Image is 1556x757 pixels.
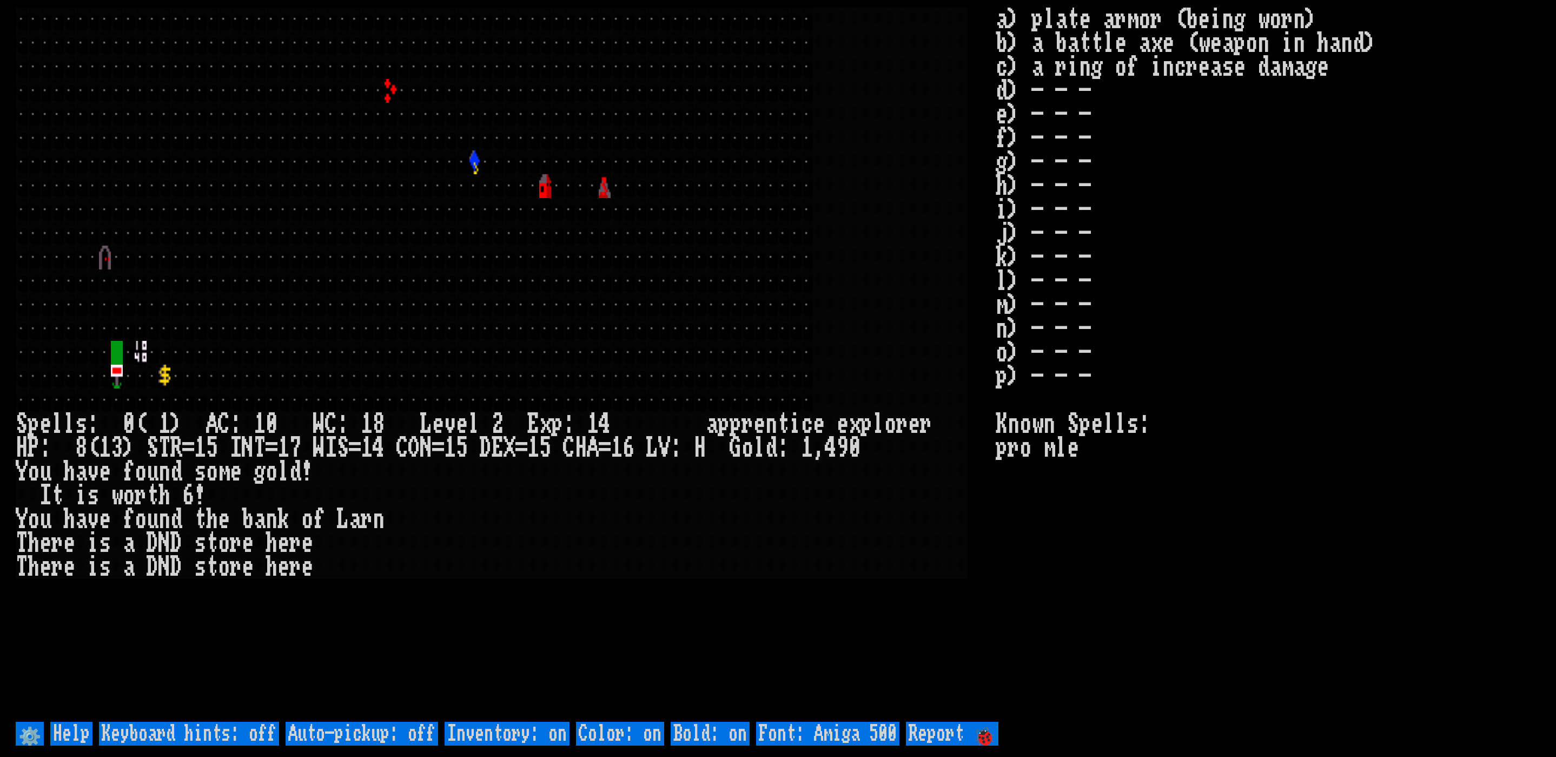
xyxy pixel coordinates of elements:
[99,722,279,746] input: Keyboard hints: off
[39,460,51,484] div: u
[849,412,860,436] div: x
[39,531,51,555] div: e
[599,436,611,460] div: =
[813,436,825,460] div: ,
[373,436,385,460] div: 4
[87,555,99,579] div: i
[694,436,706,460] div: H
[63,555,75,579] div: e
[111,436,123,460] div: 3
[51,412,63,436] div: l
[756,722,899,746] input: Font: Amiga 500
[16,722,44,746] input: ⚙️
[75,460,87,484] div: a
[896,412,908,436] div: r
[147,436,158,460] div: S
[16,412,28,436] div: S
[147,460,158,484] div: u
[123,508,135,531] div: f
[753,436,765,460] div: l
[468,412,480,436] div: l
[242,555,254,579] div: e
[28,508,39,531] div: o
[266,555,277,579] div: h
[492,436,504,460] div: E
[906,722,998,746] input: Report 🐞
[646,436,658,460] div: L
[396,436,408,460] div: C
[194,436,206,460] div: 1
[230,436,242,460] div: I
[194,508,206,531] div: t
[445,722,570,746] input: Inventory: on
[242,508,254,531] div: b
[135,460,147,484] div: o
[765,436,777,460] div: d
[63,412,75,436] div: l
[361,508,373,531] div: r
[266,436,277,460] div: =
[182,436,194,460] div: =
[242,531,254,555] div: e
[730,436,741,460] div: G
[28,531,39,555] div: h
[920,412,932,436] div: r
[301,555,313,579] div: e
[16,508,28,531] div: Y
[50,722,92,746] input: Help
[170,412,182,436] div: )
[170,555,182,579] div: D
[551,412,563,436] div: p
[599,412,611,436] div: 4
[741,436,753,460] div: o
[158,484,170,508] div: h
[206,436,218,460] div: 5
[706,412,718,436] div: a
[587,412,599,436] div: 1
[147,531,158,555] div: D
[837,412,849,436] div: e
[289,555,301,579] div: r
[266,460,277,484] div: o
[765,412,777,436] div: n
[75,436,87,460] div: 8
[135,412,147,436] div: (
[242,436,254,460] div: N
[123,531,135,555] div: a
[373,508,385,531] div: n
[75,508,87,531] div: a
[563,436,575,460] div: C
[813,412,825,436] div: e
[194,531,206,555] div: s
[420,436,432,460] div: N
[432,412,444,436] div: e
[718,412,730,436] div: p
[28,412,39,436] div: p
[254,508,266,531] div: a
[123,460,135,484] div: f
[99,531,111,555] div: s
[230,412,242,436] div: :
[801,436,813,460] div: 1
[51,555,63,579] div: r
[563,412,575,436] div: :
[801,412,813,436] div: c
[337,436,349,460] div: S
[289,531,301,555] div: r
[206,531,218,555] div: t
[16,531,28,555] div: T
[515,436,527,460] div: =
[158,436,170,460] div: T
[28,436,39,460] div: P
[527,412,539,436] div: E
[206,460,218,484] div: o
[123,412,135,436] div: 0
[289,436,301,460] div: 7
[170,531,182,555] div: D
[158,531,170,555] div: N
[313,412,325,436] div: W
[218,555,230,579] div: o
[325,436,337,460] div: I
[135,508,147,531] div: o
[111,484,123,508] div: w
